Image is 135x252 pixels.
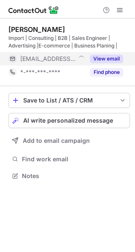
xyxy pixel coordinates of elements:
div: Import | Consulting | B2B | Sales Engineer | Advertising |E-commerce | Business Planing | [8,34,130,50]
button: Add to email campaign [8,133,130,148]
button: AI write personalized message [8,113,130,128]
div: Save to List / ATS / CRM [23,97,115,104]
span: Notes [22,172,127,180]
div: [PERSON_NAME] [8,25,65,34]
button: Notes [8,170,130,182]
span: Find work email [22,155,127,163]
span: [EMAIL_ADDRESS][DOMAIN_NAME] [20,55,76,63]
button: Reveal Button [90,55,123,63]
span: AI write personalized message [23,117,113,124]
button: Find work email [8,153,130,165]
button: Reveal Button [90,68,123,76]
span: Add to email campaign [23,137,90,144]
button: save-profile-one-click [8,93,130,108]
img: ContactOut v5.3.10 [8,5,59,15]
